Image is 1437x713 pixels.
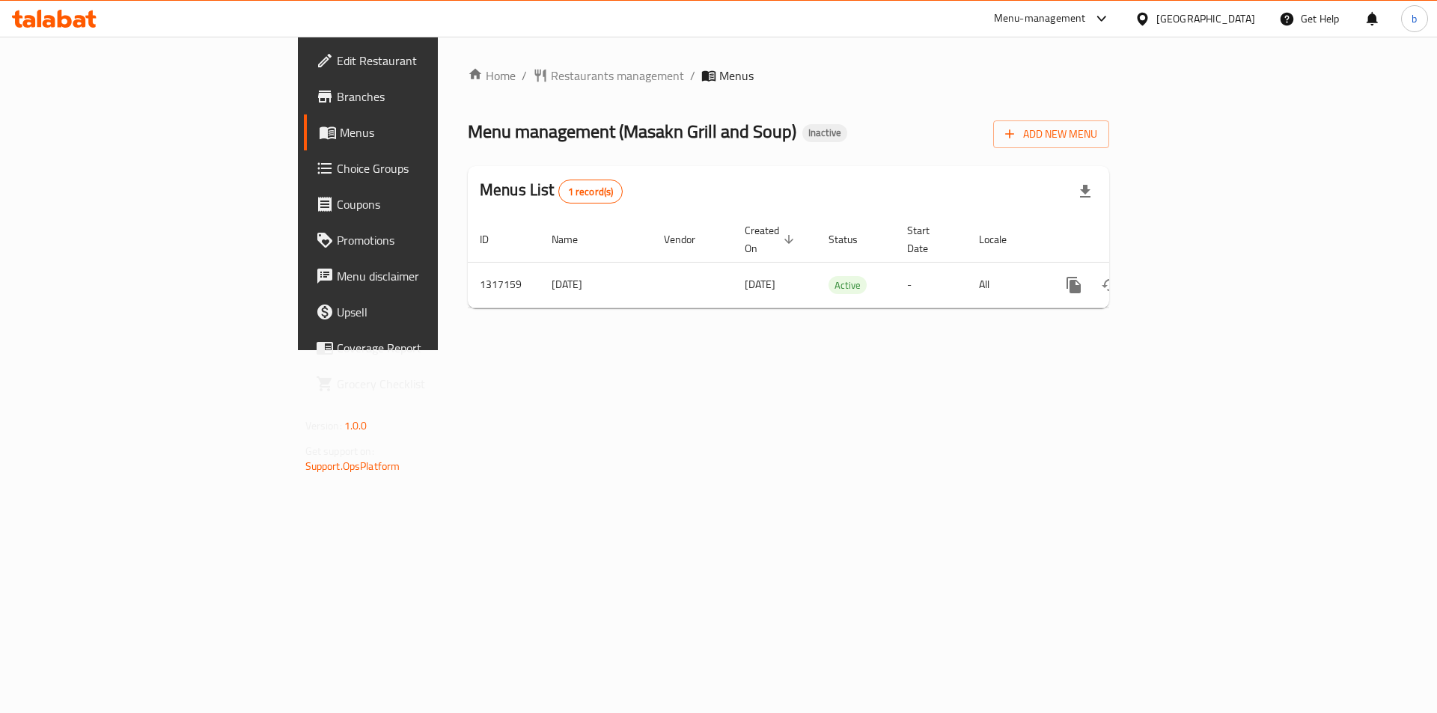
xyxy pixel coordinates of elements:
[304,366,538,402] a: Grocery Checklist
[337,267,526,285] span: Menu disclaimer
[745,275,775,294] span: [DATE]
[304,330,538,366] a: Coverage Report
[340,123,526,141] span: Menus
[1156,10,1255,27] div: [GEOGRAPHIC_DATA]
[305,441,374,461] span: Get support on:
[994,10,1086,28] div: Menu-management
[552,230,597,248] span: Name
[304,222,538,258] a: Promotions
[1044,217,1212,263] th: Actions
[480,230,508,248] span: ID
[559,185,623,199] span: 1 record(s)
[304,150,538,186] a: Choice Groups
[480,179,623,204] h2: Menus List
[558,180,623,204] div: Total records count
[337,159,526,177] span: Choice Groups
[344,416,367,435] span: 1.0.0
[533,67,684,85] a: Restaurants management
[664,230,715,248] span: Vendor
[690,67,695,85] li: /
[829,277,867,294] span: Active
[304,258,538,294] a: Menu disclaimer
[802,126,847,139] span: Inactive
[305,416,342,435] span: Version:
[1412,10,1417,27] span: b
[1092,267,1128,303] button: Change Status
[337,195,526,213] span: Coupons
[802,124,847,142] div: Inactive
[304,186,538,222] a: Coupons
[829,230,877,248] span: Status
[337,375,526,393] span: Grocery Checklist
[337,303,526,321] span: Upsell
[551,67,684,85] span: Restaurants management
[1056,267,1092,303] button: more
[1067,174,1103,209] div: Export file
[337,231,526,249] span: Promotions
[719,67,754,85] span: Menus
[305,456,400,476] a: Support.OpsPlatform
[468,217,1212,308] table: enhanced table
[304,294,538,330] a: Upsell
[337,88,526,105] span: Branches
[829,276,867,294] div: Active
[468,114,796,148] span: Menu management ( Masakn Grill and Soup )
[979,230,1026,248] span: Locale
[967,262,1044,307] td: All
[337,339,526,357] span: Coverage Report
[304,43,538,79] a: Edit Restaurant
[304,114,538,150] a: Menus
[907,221,949,257] span: Start Date
[337,52,526,70] span: Edit Restaurant
[745,221,799,257] span: Created On
[1005,125,1097,144] span: Add New Menu
[895,262,967,307] td: -
[304,79,538,114] a: Branches
[468,67,1109,85] nav: breadcrumb
[540,262,652,307] td: [DATE]
[993,120,1109,148] button: Add New Menu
